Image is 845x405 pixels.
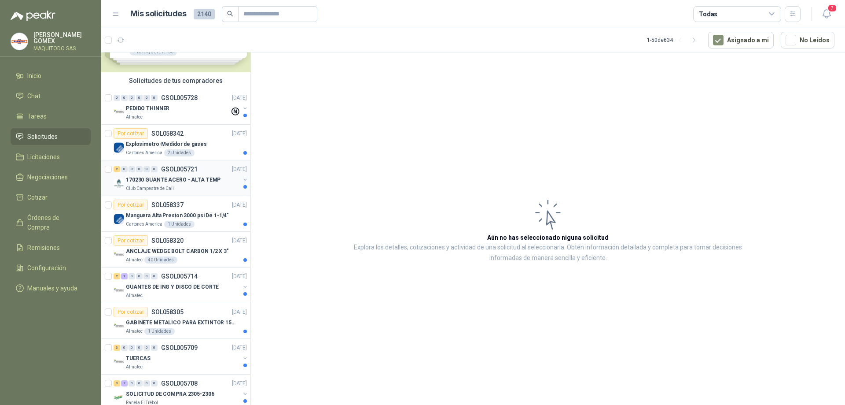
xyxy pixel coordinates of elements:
[136,345,143,351] div: 0
[126,292,143,299] p: Almatec
[143,166,150,172] div: 0
[143,273,150,279] div: 0
[27,213,82,232] span: Órdenes de Compra
[27,152,60,162] span: Licitaciones
[114,164,249,192] a: 2 0 0 0 0 0 GSOL005721[DATE] Company Logo170230 GUANTE ACERO - ALTA TEMPClub Campestre de Cali
[699,9,717,19] div: Todas
[647,33,701,47] div: 1 - 50 de 634
[114,200,148,210] div: Por cotizar
[151,345,158,351] div: 0
[487,233,609,242] h3: Aún no has seleccionado niguna solicitud
[11,280,91,297] a: Manuales y ayuda
[114,273,120,279] div: 2
[11,11,55,21] img: Logo peakr
[151,95,158,101] div: 0
[339,242,757,264] p: Explora los detalles, cotizaciones y actividad de una solicitud al seleccionarla. Obtén informaci...
[27,193,48,202] span: Cotizar
[164,221,195,228] div: 1 Unidades
[121,95,128,101] div: 0
[11,149,91,165] a: Licitaciones
[114,166,120,172] div: 2
[708,32,774,48] button: Asignado a mi
[232,201,247,209] p: [DATE]
[114,285,124,296] img: Company Logo
[144,256,177,264] div: 40 Unidades
[101,72,250,89] div: Solicitudes de tus compradores
[11,67,91,84] a: Inicio
[227,11,233,17] span: search
[129,273,135,279] div: 0
[126,185,174,192] p: Club Campestre de Cali
[164,149,195,156] div: 2 Unidades
[143,380,150,386] div: 0
[114,357,124,367] img: Company Logo
[126,104,169,113] p: PEDIDO THINNER
[129,380,135,386] div: 0
[143,345,150,351] div: 0
[114,95,120,101] div: 0
[126,212,229,220] p: Manguera Alta Presion 3000 psi De 1-1/4"
[232,308,247,316] p: [DATE]
[27,91,40,101] span: Chat
[33,32,91,44] p: [PERSON_NAME] GOMEX
[114,107,124,117] img: Company Logo
[151,202,184,208] p: SOL058337
[101,303,250,339] a: Por cotizarSOL058305[DATE] Company LogoGABINETE METALICO PARA EXTINTOR 15 LB DE CO2Almatec1 Unidades
[11,108,91,125] a: Tareas
[27,243,60,253] span: Remisiones
[129,166,135,172] div: 0
[11,33,28,50] img: Company Logo
[11,88,91,104] a: Chat
[232,272,247,281] p: [DATE]
[101,232,250,268] a: Por cotizarSOL058320[DATE] Company LogoANCLAJE WEDGE BOLT CARBON 1/2 X 3"Almatec40 Unidades
[11,209,91,236] a: Órdenes de Compra
[114,380,120,386] div: 3
[114,271,249,299] a: 2 1 0 0 0 0 GSOL005714[DATE] Company LogoGUANTES DE ING Y DISCO DE CORTEAlmatec
[126,149,162,156] p: Cartones America
[121,345,128,351] div: 0
[232,237,247,245] p: [DATE]
[151,130,184,137] p: SOL058342
[114,249,124,260] img: Company Logo
[126,328,143,335] p: Almatec
[194,9,215,19] span: 2140
[11,260,91,276] a: Configuración
[130,7,187,20] h1: Mis solicitudes
[126,319,235,327] p: GABINETE METALICO PARA EXTINTOR 15 LB DE CO2
[781,32,834,48] button: No Leídos
[114,345,120,351] div: 3
[232,165,247,174] p: [DATE]
[161,95,198,101] p: GSOL005728
[121,166,128,172] div: 0
[114,342,249,371] a: 3 0 0 0 0 0 GSOL005709[DATE] Company LogoTUERCASAlmatec
[11,169,91,186] a: Negociaciones
[126,176,220,184] p: 170230 GUANTE ACERO - ALTA TEMP
[114,93,249,121] a: 0 0 0 0 0 0 GSOL005728[DATE] Company LogoPEDIDO THINNERAlmatec
[126,140,207,149] p: Explosimetro-Medidor de gases
[136,166,143,172] div: 0
[819,6,834,22] button: 7
[114,214,124,224] img: Company Logo
[114,178,124,189] img: Company Logo
[151,380,158,386] div: 0
[114,307,148,317] div: Por cotizar
[161,166,198,172] p: GSOL005721
[101,196,250,232] a: Por cotizarSOL058337[DATE] Company LogoManguera Alta Presion 3000 psi De 1-1/4"Cartones America1 ...
[126,256,143,264] p: Almatec
[114,128,148,139] div: Por cotizar
[11,239,91,256] a: Remisiones
[151,166,158,172] div: 0
[101,125,250,160] a: Por cotizarSOL058342[DATE] Company LogoExplosimetro-Medidor de gasesCartones America2 Unidades
[126,390,214,398] p: SOLICITUD DE COMPRA 2305-2306
[144,328,175,335] div: 1 Unidades
[151,238,184,244] p: SOL058320
[126,114,143,121] p: Almatec
[129,345,135,351] div: 0
[129,95,135,101] div: 0
[232,130,247,138] p: [DATE]
[161,345,198,351] p: GSOL005709
[232,94,247,102] p: [DATE]
[136,380,143,386] div: 0
[11,189,91,206] a: Cotizar
[136,273,143,279] div: 0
